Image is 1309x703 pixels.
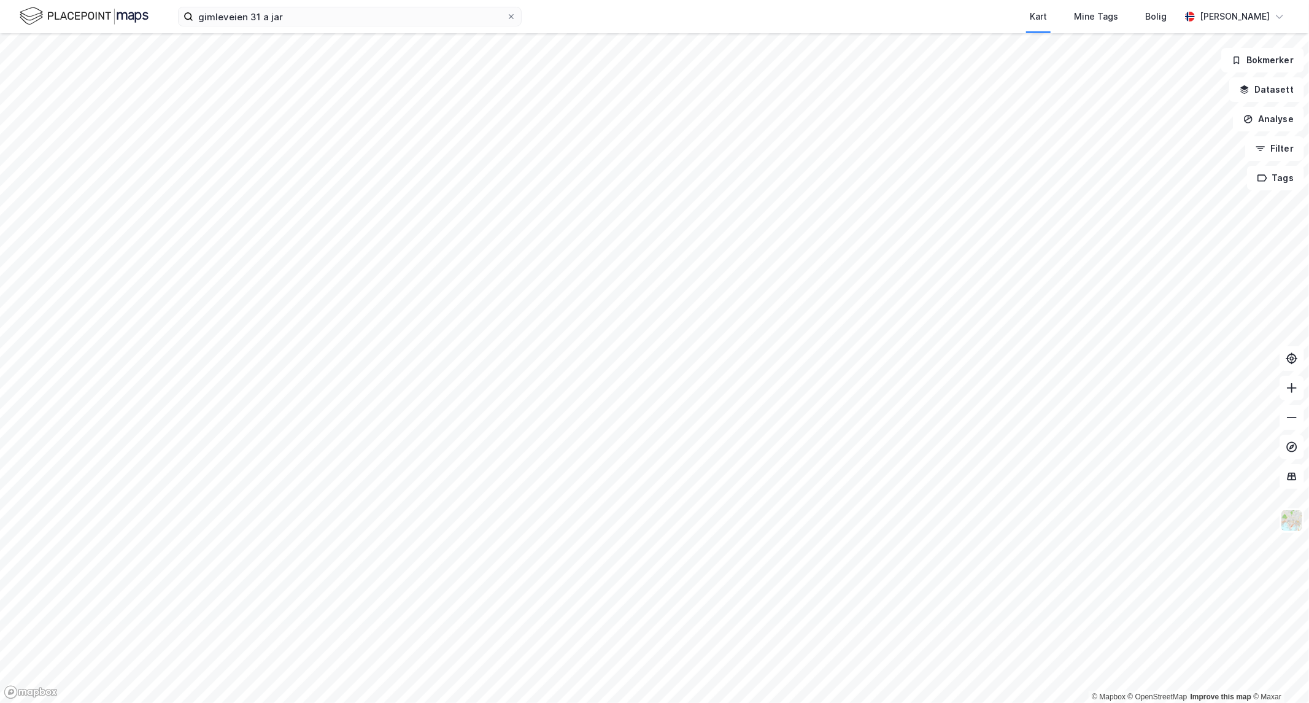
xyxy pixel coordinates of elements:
[193,7,506,26] input: Søk på adresse, matrikkel, gårdeiere, leietakere eller personer
[1221,48,1304,72] button: Bokmerker
[1128,693,1187,701] a: OpenStreetMap
[1245,136,1304,161] button: Filter
[1233,107,1304,131] button: Analyse
[1030,9,1047,24] div: Kart
[1092,693,1126,701] a: Mapbox
[20,6,149,27] img: logo.f888ab2527a4732fd821a326f86c7f29.svg
[1145,9,1167,24] div: Bolig
[4,685,58,699] a: Mapbox homepage
[1248,644,1309,703] iframe: Chat Widget
[1191,693,1251,701] a: Improve this map
[1248,644,1309,703] div: Kontrollprogram for chat
[1247,166,1304,190] button: Tags
[1074,9,1118,24] div: Mine Tags
[1280,509,1303,532] img: Z
[1229,77,1304,102] button: Datasett
[1200,9,1270,24] div: [PERSON_NAME]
